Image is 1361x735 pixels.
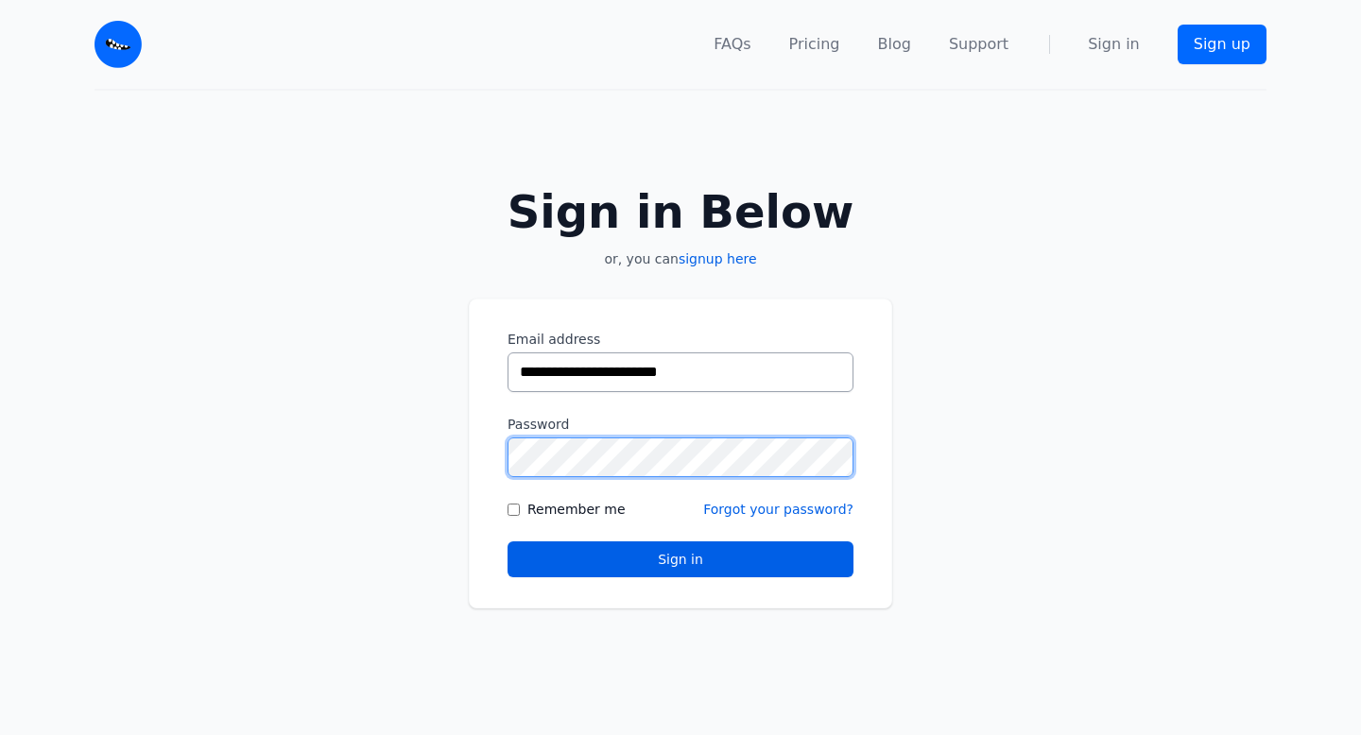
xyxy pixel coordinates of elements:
[95,21,142,68] img: Email Monster
[1178,25,1266,64] a: Sign up
[878,33,911,56] a: Blog
[469,249,892,268] p: or, you can
[508,415,853,434] label: Password
[949,33,1008,56] a: Support
[508,330,853,349] label: Email address
[527,500,626,519] label: Remember me
[1088,33,1140,56] a: Sign in
[714,33,750,56] a: FAQs
[508,541,853,577] button: Sign in
[469,189,892,234] h2: Sign in Below
[679,251,757,266] a: signup here
[789,33,840,56] a: Pricing
[703,502,853,517] a: Forgot your password?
